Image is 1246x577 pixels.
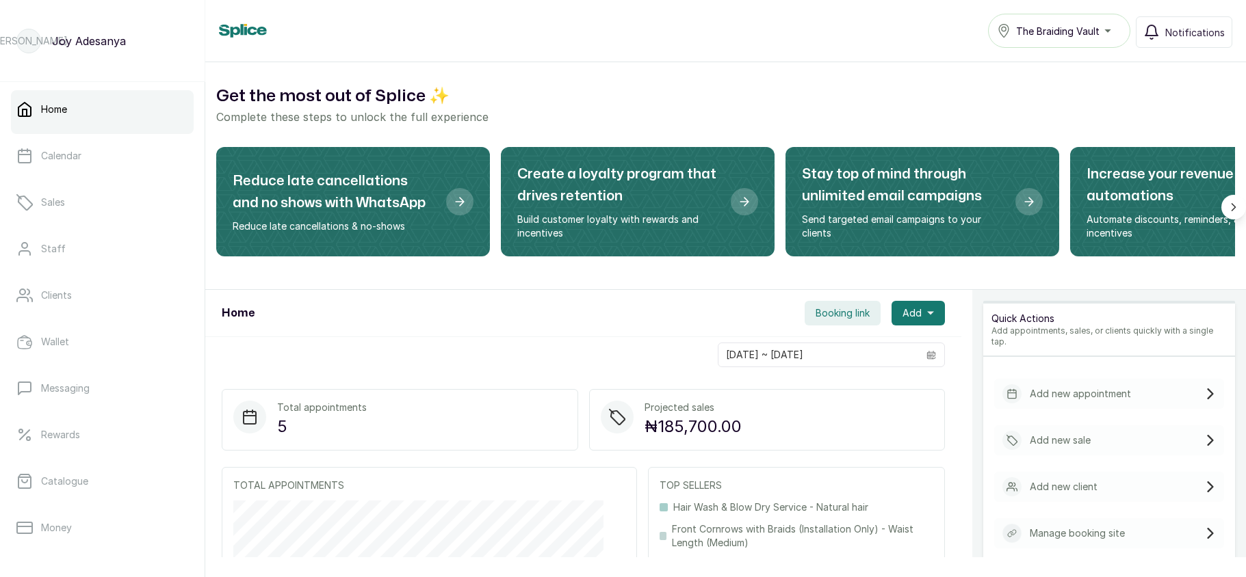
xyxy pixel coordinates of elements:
button: Notifications [1136,16,1232,48]
div: Stay top of mind through unlimited email campaigns [786,147,1059,256]
button: Booking link [805,301,881,325]
button: The Braiding Vault [988,14,1130,48]
a: Wallet [11,323,194,361]
p: Clients [41,288,72,302]
p: Joy Adesanya [52,33,126,49]
p: Catalogue [41,474,88,488]
p: Total appointments [277,401,367,414]
p: Wallet [41,335,69,349]
span: Add [903,306,922,320]
p: Reduce late cancellations & no-shows [233,219,435,233]
p: Send targeted email campaigns to your clients [802,213,1004,240]
span: The Braiding Vault [1016,24,1100,38]
p: Rewards [41,428,80,442]
p: 5 [277,414,367,439]
div: Create a loyalty program that drives retention [501,147,775,256]
a: Clients [11,276,194,314]
a: Catalogue [11,462,194,500]
svg: calendar [926,350,936,360]
p: Hair Wash & Blow Dry Service - Natural hair [673,500,868,514]
button: Add [892,301,945,325]
p: TOTAL APPOINTMENTS [233,479,625,492]
p: Staff [41,242,66,256]
h2: Stay top of mind through unlimited email campaigns [802,163,1004,207]
span: Booking link [816,306,870,320]
h2: Reduce late cancellations and no shows with WhatsApp [233,170,435,214]
p: Add new sale [1030,433,1091,447]
h1: Home [222,305,255,321]
p: Complete these steps to unlock the full experience [216,109,1235,125]
p: Sales [41,196,65,209]
a: Home [11,90,194,129]
p: TOP SELLERS [660,479,933,492]
p: Projected sales [645,401,742,414]
a: Money [11,509,194,547]
p: Calendar [41,149,81,163]
a: Messaging [11,369,194,407]
p: Build customer loyalty with rewards and incentives [517,213,720,240]
p: Manage booking site [1030,526,1125,540]
p: Money [41,521,72,535]
a: Sales [11,183,194,222]
p: Add new appointment [1030,387,1131,401]
p: Messaging [41,381,90,395]
div: Reduce late cancellations and no shows with WhatsApp [216,147,490,256]
p: Quick Actions [991,312,1227,325]
a: Rewards [11,416,194,454]
input: Select date [718,343,918,366]
span: Notifications [1165,25,1225,40]
p: Front Cornrows with Braids (Installation Only) - Waist Length (Medium) [672,522,933,550]
p: Add new client [1030,480,1098,494]
p: Home [41,103,67,116]
a: Calendar [11,137,194,175]
h2: Create a loyalty program that drives retention [517,163,720,207]
a: Staff [11,230,194,268]
h2: Get the most out of Splice ✨ [216,84,1235,109]
p: Add appointments, sales, or clients quickly with a single tap. [991,325,1227,347]
p: ₦185,700.00 [645,414,742,439]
